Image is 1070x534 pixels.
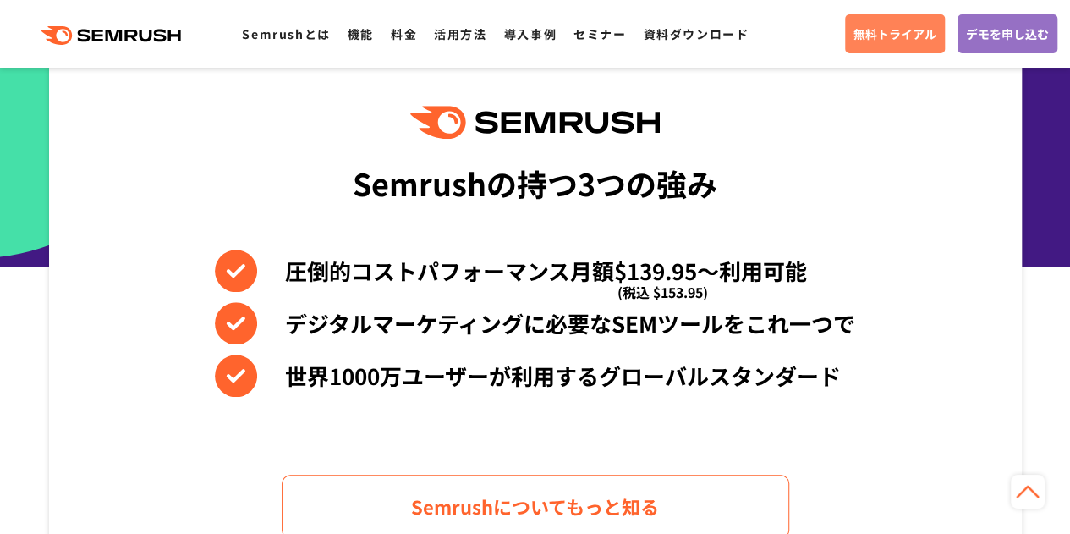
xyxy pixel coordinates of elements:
[573,25,626,42] a: セミナー
[215,355,855,397] li: 世界1000万ユーザーが利用するグローバルスタンダード
[410,106,659,139] img: Semrush
[215,302,855,344] li: デジタルマーケティングに必要なSEMツールをこれ一つで
[845,14,945,53] a: 無料トライアル
[504,25,557,42] a: 導入事例
[348,25,374,42] a: 機能
[966,25,1049,43] span: デモを申し込む
[617,271,708,313] span: (税込 $153.95)
[411,492,659,521] span: Semrushについてもっと知る
[643,25,749,42] a: 資料ダウンロード
[353,151,717,214] div: Semrushの持つ3つの強み
[434,25,486,42] a: 活用方法
[215,250,855,292] li: 圧倒的コストパフォーマンス月額$139.95〜利用可能
[242,25,330,42] a: Semrushとは
[391,25,417,42] a: 料金
[853,25,936,43] span: 無料トライアル
[958,14,1057,53] a: デモを申し込む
